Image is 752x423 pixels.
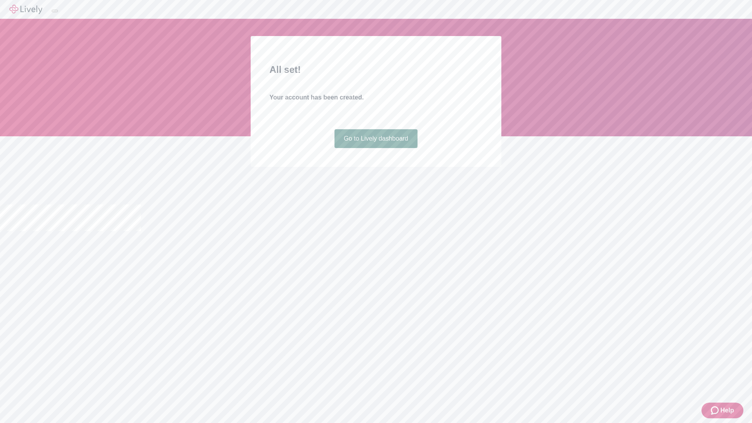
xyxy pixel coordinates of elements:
[9,5,42,14] img: Lively
[701,403,743,418] button: Zendesk support iconHelp
[269,63,483,77] h2: All set!
[334,129,418,148] a: Go to Lively dashboard
[711,406,720,415] svg: Zendesk support icon
[52,10,58,12] button: Log out
[720,406,734,415] span: Help
[269,93,483,102] h4: Your account has been created.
